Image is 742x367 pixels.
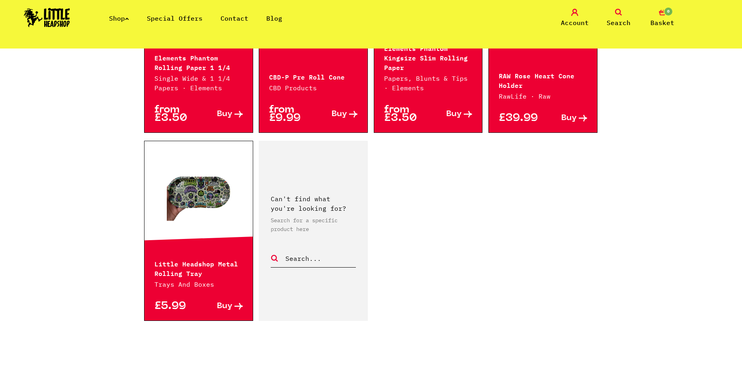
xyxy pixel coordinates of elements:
[664,7,673,16] span: 0
[499,114,543,122] p: £39.99
[332,110,347,118] span: Buy
[384,43,473,72] p: Elements Phantom Kingsize Slim Rolling Paper
[269,72,357,81] p: CBD-P Pre Roll Cone
[650,18,674,27] span: Basket
[217,302,232,311] span: Buy
[154,52,243,72] p: Elements Phantom Rolling Paper 1 1/4
[313,106,357,122] a: Buy
[607,18,631,27] span: Search
[499,91,587,101] p: RawLife · Raw
[199,106,243,122] a: Buy
[384,106,428,122] p: from £3.50
[147,14,203,22] a: Special Offers
[154,106,199,122] p: from £3.50
[269,106,313,122] p: from £9.99
[109,14,129,22] a: Shop
[285,253,356,264] input: Search...
[217,110,232,118] span: Buy
[154,258,243,278] p: Little Headshop Metal Rolling Tray
[543,114,587,122] a: Buy
[154,74,243,93] p: Single Wide & 1 1/4 Papers · Elements
[446,110,462,118] span: Buy
[154,302,199,311] p: £5.99
[266,14,282,22] a: Blog
[642,9,682,27] a: 0 Basket
[499,70,587,89] p: RAW Rose Heart Cone Holder
[269,83,357,93] p: CBD Products
[221,14,248,22] a: Contact
[561,114,577,122] span: Buy
[271,194,356,213] p: Can't find what you're looking for?
[24,8,70,27] img: Little Head Shop Logo
[561,18,589,27] span: Account
[271,216,356,233] p: Search for a specific product here
[428,106,473,122] a: Buy
[599,9,639,27] a: Search
[154,280,243,289] p: Trays And Boxes
[199,302,243,311] a: Buy
[384,74,473,93] p: Papers, Blunts & Tips · Elements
